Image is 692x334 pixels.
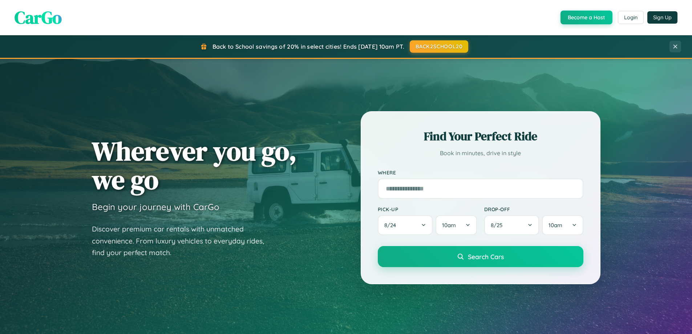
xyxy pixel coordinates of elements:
span: 8 / 24 [384,222,400,229]
button: 10am [436,215,477,235]
button: Search Cars [378,246,583,267]
p: Book in minutes, drive in style [378,148,583,158]
span: 10am [442,222,456,229]
label: Where [378,169,583,176]
button: 10am [542,215,583,235]
h3: Begin your journey with CarGo [92,201,219,212]
span: 8 / 25 [491,222,506,229]
span: Back to School savings of 20% in select cities! Ends [DATE] 10am PT. [213,43,404,50]
button: BACK2SCHOOL20 [410,40,468,53]
span: Search Cars [468,253,504,261]
label: Drop-off [484,206,583,212]
button: Login [618,11,644,24]
label: Pick-up [378,206,477,212]
button: Sign Up [647,11,677,24]
p: Discover premium car rentals with unmatched convenience. From luxury vehicles to everyday rides, ... [92,223,274,259]
button: 8/25 [484,215,539,235]
h1: Wherever you go, we go [92,137,297,194]
span: CarGo [15,5,62,29]
button: Become a Host [561,11,612,24]
h2: Find Your Perfect Ride [378,128,583,144]
button: 8/24 [378,215,433,235]
span: 10am [549,222,562,229]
